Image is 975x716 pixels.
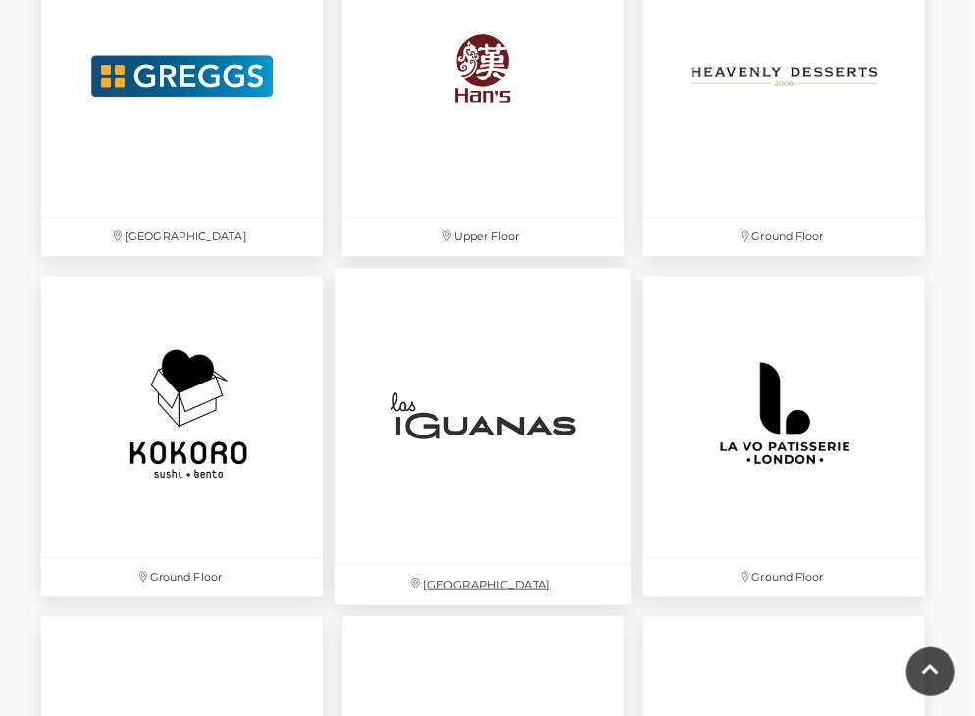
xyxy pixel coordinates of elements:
[31,266,333,606] a: Ground Floor
[325,257,641,614] a: [GEOGRAPHIC_DATA]
[342,218,624,256] p: Upper Floor
[41,218,323,256] p: [GEOGRAPHIC_DATA]
[643,218,925,256] p: Ground Floor
[41,558,323,596] p: Ground Floor
[643,558,925,596] p: Ground Floor
[335,564,631,604] p: [GEOGRAPHIC_DATA]
[634,266,935,606] a: Ground Floor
